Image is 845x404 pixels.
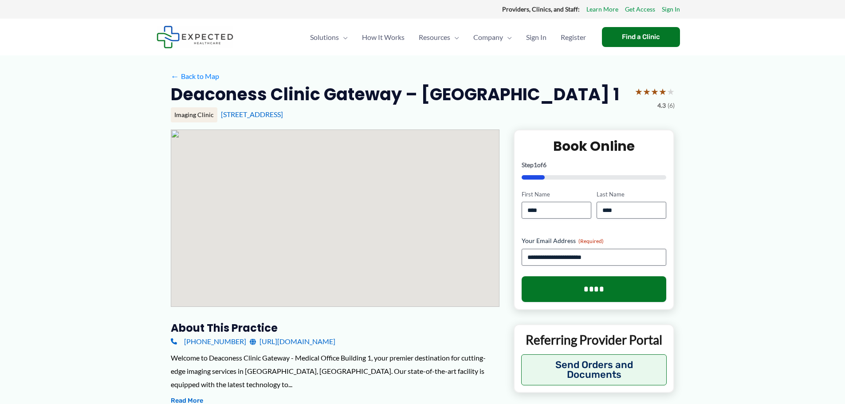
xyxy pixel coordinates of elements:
[521,332,667,348] p: Referring Provider Portal
[502,5,580,13] strong: Providers, Clinics, and Staff:
[171,351,499,391] div: Welcome to Deaconess Clinic Gateway - Medical Office Building 1, your premier destination for cut...
[635,83,643,100] span: ★
[171,83,619,105] h2: Deaconess Clinic Gateway – [GEOGRAPHIC_DATA] 1
[362,22,405,53] span: How It Works
[522,236,667,245] label: Your Email Address
[602,27,680,47] a: Find a Clinic
[578,238,604,244] span: (Required)
[171,107,217,122] div: Imaging Clinic
[586,4,618,15] a: Learn More
[643,83,651,100] span: ★
[450,22,459,53] span: Menu Toggle
[355,22,412,53] a: How It Works
[310,22,339,53] span: Solutions
[412,22,466,53] a: ResourcesMenu Toggle
[171,335,246,348] a: [PHONE_NUMBER]
[668,100,675,111] span: (6)
[625,4,655,15] a: Get Access
[171,321,499,335] h3: About this practice
[526,22,546,53] span: Sign In
[597,190,666,199] label: Last Name
[339,22,348,53] span: Menu Toggle
[473,22,503,53] span: Company
[543,161,546,169] span: 6
[521,354,667,385] button: Send Orders and Documents
[171,72,179,80] span: ←
[303,22,593,53] nav: Primary Site Navigation
[662,4,680,15] a: Sign In
[250,335,335,348] a: [URL][DOMAIN_NAME]
[522,137,667,155] h2: Book Online
[522,190,591,199] label: First Name
[519,22,554,53] a: Sign In
[659,83,667,100] span: ★
[522,162,667,168] p: Step of
[303,22,355,53] a: SolutionsMenu Toggle
[554,22,593,53] a: Register
[157,26,233,48] img: Expected Healthcare Logo - side, dark font, small
[503,22,512,53] span: Menu Toggle
[657,100,666,111] span: 4.3
[171,70,219,83] a: ←Back to Map
[561,22,586,53] span: Register
[534,161,537,169] span: 1
[651,83,659,100] span: ★
[466,22,519,53] a: CompanyMenu Toggle
[221,110,283,118] a: [STREET_ADDRESS]
[419,22,450,53] span: Resources
[667,83,675,100] span: ★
